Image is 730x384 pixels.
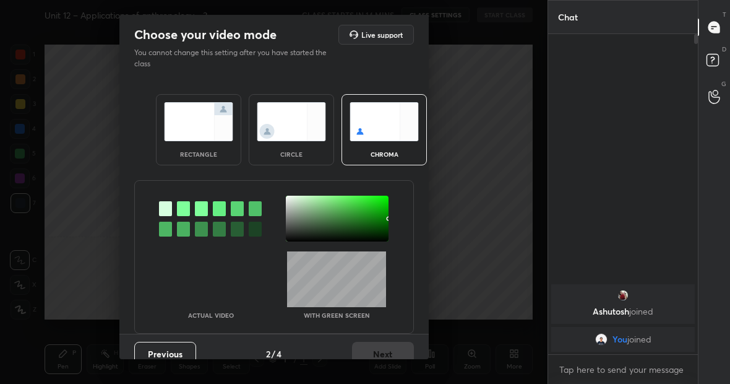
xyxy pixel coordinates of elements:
[272,347,275,360] h4: /
[548,282,698,354] div: grid
[723,10,726,19] p: T
[595,333,608,346] img: c8700997fef849a79414b35ed3cf7695.jpg
[617,289,629,302] img: 87b8b0f476a54cb6a73153c176f50384.jpg
[304,312,370,318] p: With green screen
[134,342,196,367] button: Previous
[359,151,409,157] div: chroma
[612,334,627,344] span: You
[266,347,270,360] h4: 2
[257,102,326,141] img: circleScreenIcon.acc0effb.svg
[267,151,316,157] div: circle
[277,347,281,360] h4: 4
[134,27,277,43] h2: Choose your video mode
[164,102,233,141] img: normalScreenIcon.ae25ed63.svg
[627,334,651,344] span: joined
[559,307,687,316] p: Ashutosh
[721,79,726,89] p: G
[188,312,234,318] p: Actual Video
[174,151,223,157] div: rectangle
[629,305,653,317] span: joined
[350,102,419,141] img: chromaScreenIcon.c19ab0a0.svg
[361,31,403,38] h5: Live support
[722,45,726,54] p: D
[134,47,335,69] p: You cannot change this setting after you have started the class
[548,1,588,33] p: Chat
